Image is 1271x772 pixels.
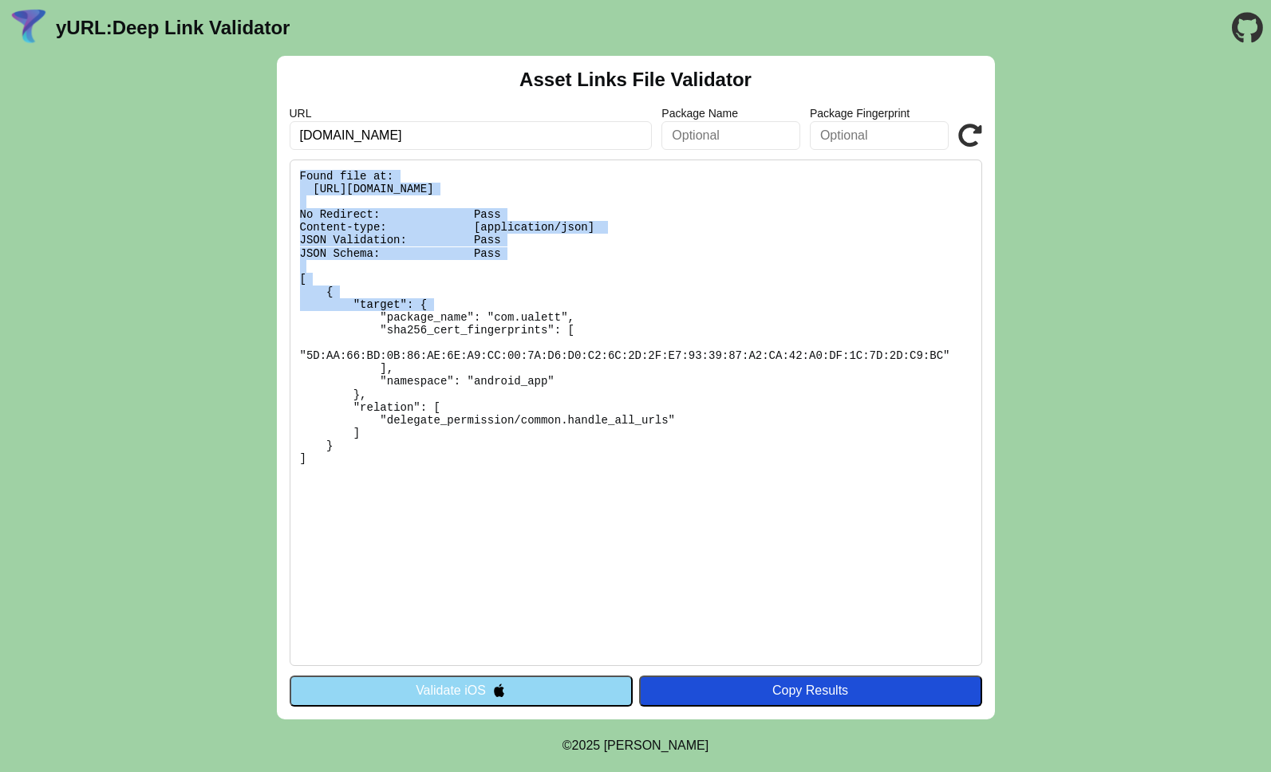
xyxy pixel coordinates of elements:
h2: Asset Links File Validator [519,69,752,91]
input: Optional [810,121,949,150]
span: 2025 [572,739,601,752]
pre: Found file at: [URL][DOMAIN_NAME] No Redirect: Pass Content-type: [application/json] JSON Validat... [290,160,982,666]
button: Validate iOS [290,675,633,706]
img: appleIcon.svg [492,683,506,697]
input: Required [290,121,653,150]
label: Package Fingerprint [810,107,949,120]
div: Copy Results [647,683,974,698]
input: Optional [661,121,800,150]
label: URL [290,107,653,120]
img: yURL Logo [8,7,49,49]
label: Package Name [661,107,800,120]
a: yURL:Deep Link Validator [56,17,290,39]
footer: © [562,719,709,772]
button: Copy Results [639,675,982,706]
a: Michael Ibragimchayev's Personal Site [604,739,709,752]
